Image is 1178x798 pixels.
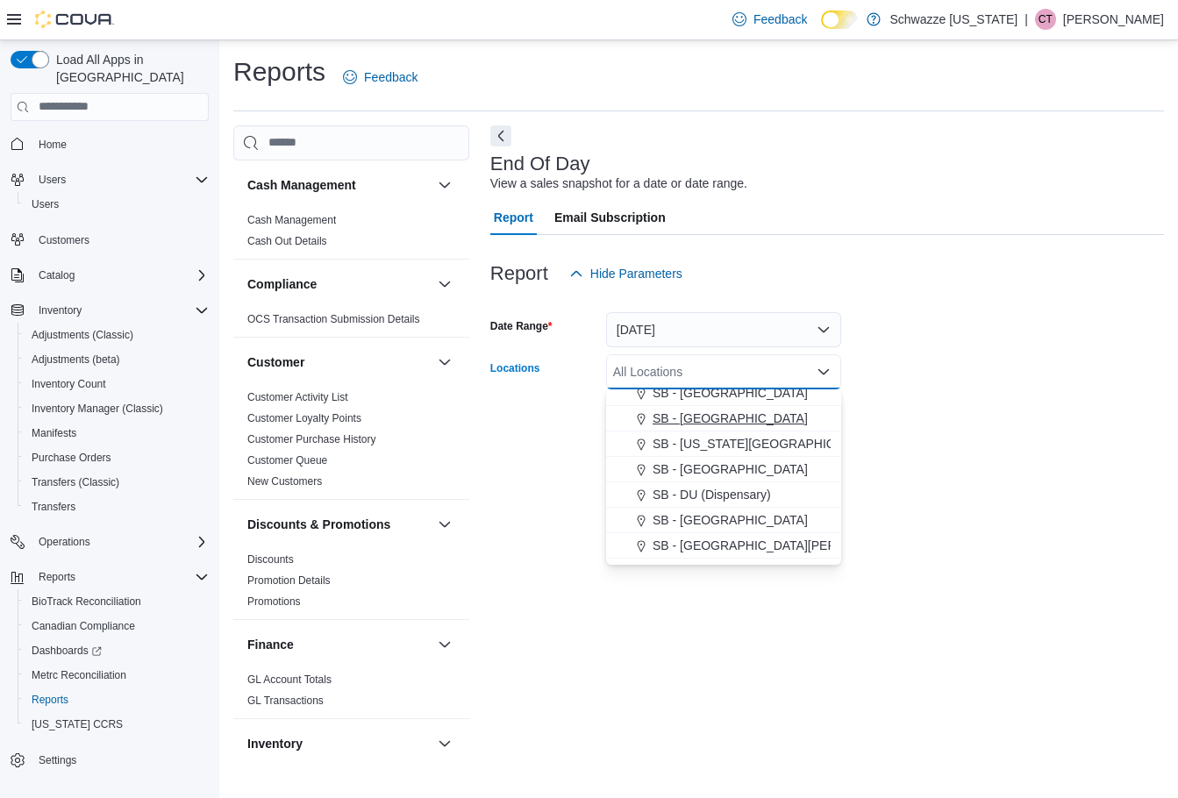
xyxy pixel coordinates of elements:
a: Cash Management [247,214,336,226]
span: Catalog [32,265,209,286]
span: Feedback [364,68,418,86]
span: Inventory Manager (Classic) [25,398,209,419]
span: Cash Out Details [247,234,327,248]
a: Settings [32,750,83,771]
button: Users [18,192,216,217]
span: Customer Loyalty Points [247,411,361,425]
span: Users [32,197,59,211]
span: Customers [32,229,209,251]
span: BioTrack Reconciliation [25,591,209,612]
a: Reports [25,689,75,710]
span: Customers [39,233,89,247]
a: Adjustments (beta) [25,349,127,370]
span: Transfers [25,496,209,517]
button: Cash Management [434,175,455,196]
button: SB - DU (Dispensary) [606,482,841,508]
a: Transfers (Classic) [25,472,126,493]
a: Dashboards [18,638,216,663]
a: Customer Queue [247,454,327,467]
button: Reports [32,566,82,588]
a: Promotion Details [247,574,331,587]
span: Settings [39,753,76,767]
button: [US_STATE] CCRS [18,712,216,737]
div: Clinton Temple [1035,9,1056,30]
p: [PERSON_NAME] [1063,9,1164,30]
span: Dark Mode [821,29,822,30]
button: Discounts & Promotions [247,516,431,533]
span: GL Account Totals [247,673,332,687]
button: SB - [GEOGRAPHIC_DATA] [606,559,841,584]
button: SB - [GEOGRAPHIC_DATA][PERSON_NAME] [606,533,841,559]
a: New Customers [247,475,322,488]
span: Canadian Compliance [25,616,209,637]
span: Customer Purchase History [247,432,376,446]
a: GL Account Totals [247,673,332,686]
p: Schwazze [US_STATE] [889,9,1017,30]
a: Discounts [247,553,294,566]
span: Reports [39,570,75,584]
span: Washington CCRS [25,714,209,735]
button: Inventory [247,735,431,752]
span: Reports [32,566,209,588]
button: Inventory [434,733,455,754]
span: Cash Management [247,213,336,227]
span: Transfers (Classic) [32,475,119,489]
button: Users [32,169,73,190]
span: Load All Apps in [GEOGRAPHIC_DATA] [49,51,209,86]
span: Adjustments (Classic) [32,328,133,342]
span: SB - [GEOGRAPHIC_DATA] [653,511,808,529]
label: Locations [490,361,540,375]
span: Metrc Reconciliation [25,665,209,686]
span: Transfers (Classic) [25,472,209,493]
span: Adjustments (Classic) [25,324,209,346]
span: Hide Parameters [590,265,682,282]
button: Adjustments (Classic) [18,323,216,347]
span: Promotion Details [247,574,331,588]
span: Inventory [32,300,209,321]
span: Reports [25,689,209,710]
a: Feedback [336,60,425,95]
button: Catalog [32,265,82,286]
button: BioTrack Reconciliation [18,589,216,614]
span: New Customers [247,474,322,488]
button: Inventory Manager (Classic) [18,396,216,421]
button: SB - [GEOGRAPHIC_DATA] [606,381,841,406]
button: Catalog [4,263,216,288]
a: Inventory Count [25,374,113,395]
span: Discounts [247,552,294,566]
span: Inventory Manager (Classic) [32,402,163,416]
span: Metrc Reconciliation [32,668,126,682]
h3: Report [490,263,548,284]
a: BioTrack Reconciliation [25,591,148,612]
h3: Finance [247,636,294,653]
span: Reports [32,693,68,707]
a: Users [25,194,66,215]
span: SB - [GEOGRAPHIC_DATA][PERSON_NAME] [653,537,909,554]
span: SB - [GEOGRAPHIC_DATA] [653,384,808,402]
button: Users [4,167,216,192]
button: Manifests [18,421,216,445]
span: Operations [39,535,90,549]
span: Inventory [39,303,82,317]
a: Customer Loyalty Points [247,412,361,424]
button: Hide Parameters [562,256,689,291]
input: Dark Mode [821,11,858,29]
span: CT [1039,9,1053,30]
a: Purchase Orders [25,447,118,468]
button: Operations [4,530,216,554]
a: Promotions [247,595,301,608]
span: SB - [US_STATE][GEOGRAPHIC_DATA] [653,435,876,452]
span: Manifests [32,426,76,440]
button: Operations [32,531,97,552]
a: GL Transactions [247,695,324,707]
button: Transfers (Classic) [18,470,216,495]
button: [DATE] [606,312,841,347]
div: Compliance [233,309,469,337]
button: Home [4,132,216,157]
div: View a sales snapshot for a date or date range. [490,175,747,193]
div: Customer [233,387,469,499]
div: Finance [233,669,469,718]
button: Settings [4,747,216,773]
button: Finance [247,636,431,653]
span: Inventory Count [32,377,106,391]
